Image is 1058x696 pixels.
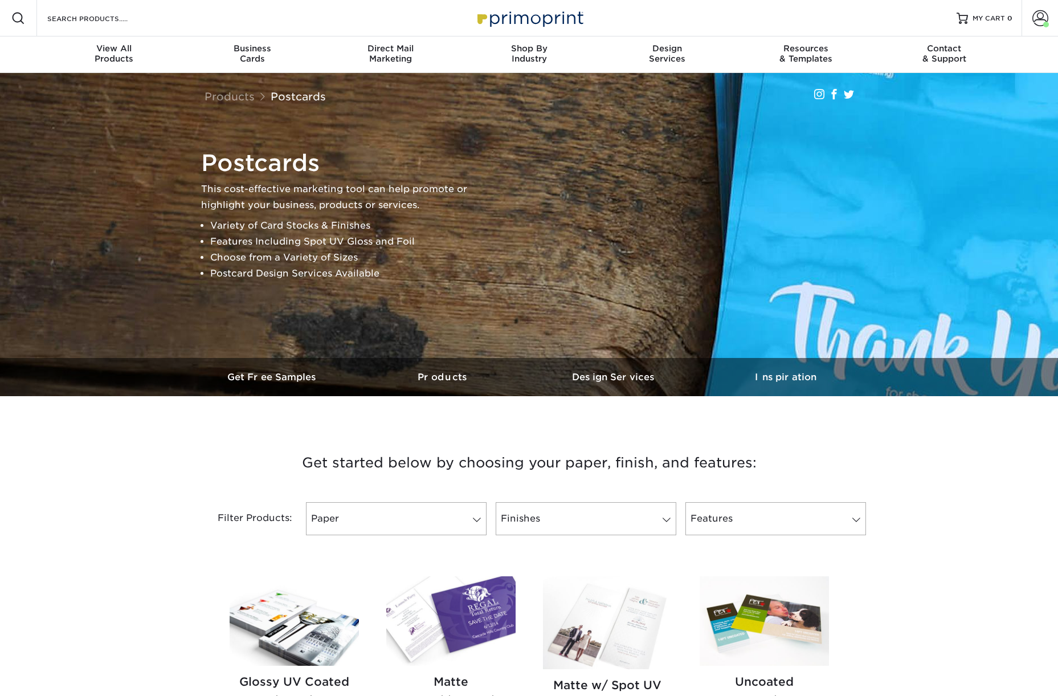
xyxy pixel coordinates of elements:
[321,43,460,64] div: Marketing
[187,358,358,396] a: Get Free Samples
[737,36,875,73] a: Resources& Templates
[875,43,1014,54] span: Contact
[46,11,157,25] input: SEARCH PRODUCTS.....
[187,502,301,535] div: Filter Products:
[271,90,326,103] a: Postcards
[321,36,460,73] a: Direct MailMarketing
[210,250,486,266] li: Choose from a Variety of Sizes
[358,372,529,382] h3: Products
[183,36,321,73] a: BusinessCards
[875,43,1014,64] div: & Support
[460,36,598,73] a: Shop ByIndustry
[386,675,516,689] h2: Matte
[210,266,486,282] li: Postcard Design Services Available
[210,218,486,234] li: Variety of Card Stocks & Finishes
[737,43,875,54] span: Resources
[737,43,875,64] div: & Templates
[306,502,487,535] a: Paper
[183,43,321,54] span: Business
[700,675,829,689] h2: Uncoated
[973,14,1005,23] span: MY CART
[201,149,486,177] h1: Postcards
[598,36,737,73] a: DesignServices
[529,358,700,396] a: Design Services
[529,372,700,382] h3: Design Services
[230,576,359,666] img: Glossy UV Coated Postcards
[205,90,255,103] a: Products
[700,372,871,382] h3: Inspiration
[45,36,183,73] a: View AllProducts
[543,678,672,692] h2: Matte w/ Spot UV
[196,437,863,489] h3: Get started below by choosing your paper, finish, and features:
[496,502,676,535] a: Finishes
[183,43,321,64] div: Cards
[386,576,516,666] img: Matte Postcards
[358,358,529,396] a: Products
[321,43,460,54] span: Direct Mail
[1007,14,1012,22] span: 0
[45,43,183,54] span: View All
[45,43,183,64] div: Products
[460,43,598,64] div: Industry
[460,43,598,54] span: Shop By
[210,234,486,250] li: Features Including Spot UV Gloss and Foil
[700,576,829,666] img: Uncoated Postcards
[875,36,1014,73] a: Contact& Support
[543,576,672,669] img: Matte w/ Spot UV Postcards
[598,43,737,54] span: Design
[598,43,737,64] div: Services
[230,675,359,689] h2: Glossy UV Coated
[685,502,866,535] a: Features
[700,358,871,396] a: Inspiration
[187,372,358,382] h3: Get Free Samples
[472,6,586,30] img: Primoprint
[201,181,486,213] p: This cost-effective marketing tool can help promote or highlight your business, products or servi...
